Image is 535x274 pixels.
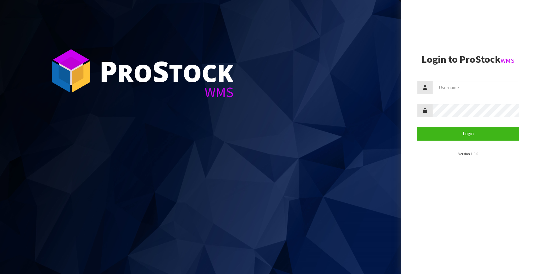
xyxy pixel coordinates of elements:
small: WMS [501,56,514,65]
button: Login [417,127,519,140]
span: P [99,52,117,90]
img: ProStock Cube [47,47,95,95]
h2: Login to ProStock [417,54,519,65]
small: Version 1.0.0 [458,151,478,156]
div: WMS [99,85,234,99]
span: S [152,52,169,90]
input: Username [433,81,519,94]
div: ro tock [99,57,234,85]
